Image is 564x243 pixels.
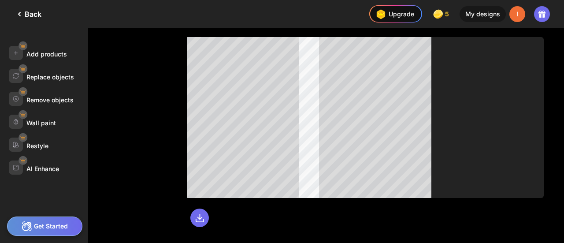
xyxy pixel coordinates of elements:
[460,6,506,22] div: My designs
[26,50,67,58] div: Add products
[26,165,59,172] div: AI Enhance
[14,9,41,19] div: Back
[7,217,82,236] div: Get Started
[509,6,525,22] div: I
[445,11,451,18] span: 5
[374,7,414,21] div: Upgrade
[26,142,48,150] div: Restyle
[374,7,388,21] img: upgrade-nav-btn-icon.gif
[26,119,56,127] div: Wall paint
[26,96,74,104] div: Remove objects
[26,73,74,81] div: Replace objects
